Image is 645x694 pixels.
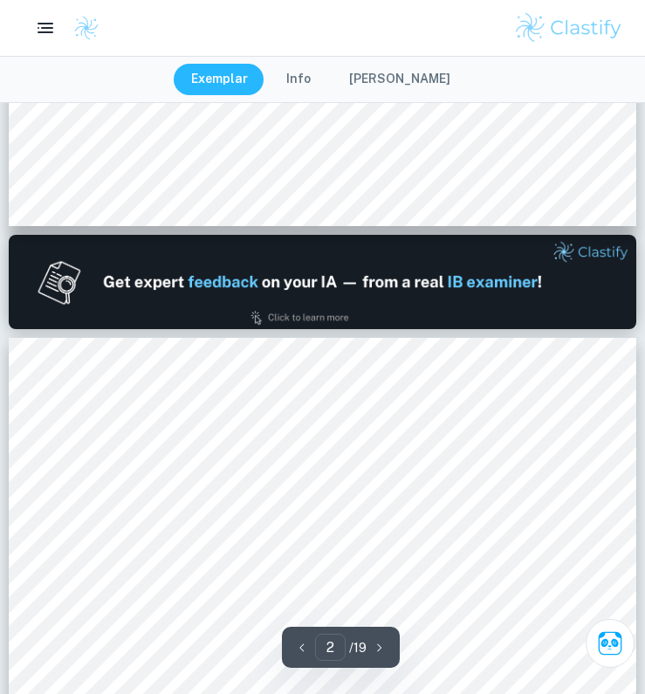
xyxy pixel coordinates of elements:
[349,638,367,657] p: / 19
[9,235,636,329] img: Ad
[73,15,99,41] img: Clastify logo
[269,64,328,95] button: Info
[332,64,468,95] button: [PERSON_NAME]
[586,619,635,668] button: Ask Clai
[513,10,624,45] img: Clastify logo
[174,64,265,95] button: Exemplar
[63,15,99,41] a: Clastify logo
